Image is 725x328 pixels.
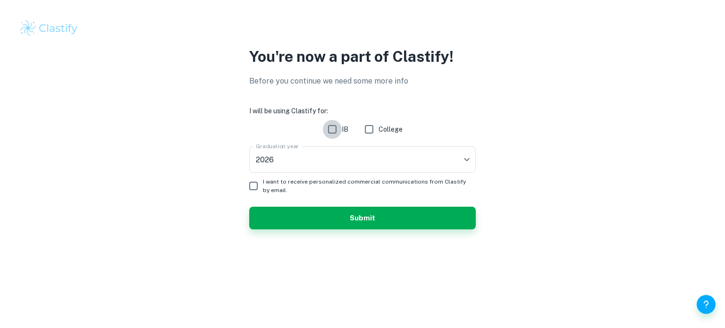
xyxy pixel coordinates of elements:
[19,19,706,38] a: Clastify logo
[249,207,476,229] button: Submit
[19,19,79,38] img: Clastify logo
[263,177,468,194] span: I want to receive personalized commercial communications from Clastify by email.
[379,124,403,135] span: College
[342,124,348,135] span: IB
[249,146,476,173] div: 2026
[249,76,476,87] p: Before you continue we need some more info
[249,45,476,68] p: You're now a part of Clastify!
[256,142,299,150] label: Graduation year
[697,295,716,314] button: Help and Feedback
[249,106,476,116] h6: I will be using Clastify for:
